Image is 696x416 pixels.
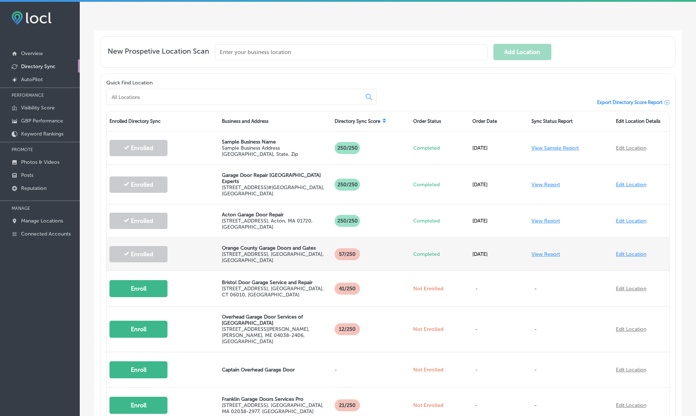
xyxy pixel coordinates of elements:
span: New Prospetive Location Scan [108,47,209,60]
p: Connected Accounts [21,231,71,237]
p: - [472,359,489,380]
a: Edit Location [616,326,646,332]
p: Sample Business Address [222,145,328,151]
p: Franklin Garage Doors Services Pro [222,396,328,402]
p: - [335,367,407,373]
p: [STREET_ADDRESS] #[GEOGRAPHIC_DATA], [GEOGRAPHIC_DATA] [222,184,328,197]
button: Enrolled [109,176,167,193]
p: Orange County Garage Doors and Gates [222,245,328,251]
p: Bristol Door Garage Service and Repair [222,279,328,286]
p: Completed [413,182,467,188]
button: Enroll [109,397,167,414]
p: Reputation [21,185,46,191]
img: fda3e92497d09a02dc62c9cd864e3231.png [12,11,51,25]
p: GBP Performance [21,118,63,124]
p: Acton Garage Door Repair [222,212,328,218]
p: Manage Locations [21,218,63,224]
label: Quick Find Location [106,80,153,86]
button: Enroll [109,321,167,338]
p: [STREET_ADDRESS][PERSON_NAME] , [PERSON_NAME], ME 04038-2406, [GEOGRAPHIC_DATA] [222,326,328,345]
input: Enter your business location [215,44,488,60]
a: View Report [531,251,560,257]
a: Edit Location [616,182,646,188]
a: Edit Location [616,145,646,151]
p: [GEOGRAPHIC_DATA], State, Zip [222,151,328,157]
p: [STREET_ADDRESS] , [GEOGRAPHIC_DATA], CT 06010, [GEOGRAPHIC_DATA] [222,286,328,298]
p: Garage Door Repair [GEOGRAPHIC_DATA] Experts [222,172,328,184]
p: 21 /250 [335,399,360,411]
a: Edit Location [616,286,646,292]
p: Sample Business Name [222,139,328,145]
div: [DATE] [469,211,529,231]
p: - [472,278,489,299]
p: Captain Overhead Garage Door [222,367,328,373]
button: Add Location [493,44,551,60]
p: Overview [21,50,43,57]
div: Business and Address [219,111,331,131]
a: Edit Location [616,218,646,224]
p: [STREET_ADDRESS] , Acton, MA 01720, [GEOGRAPHIC_DATA] [222,218,328,230]
p: 57 /250 [335,248,360,260]
p: Posts [21,172,33,178]
p: - [472,319,489,340]
p: Not Enrolled [413,367,467,373]
p: Directory Sync [21,63,55,70]
a: Edit Location [616,367,646,373]
p: AutoPilot [21,76,43,83]
div: Sync Status Report [529,111,613,131]
p: Completed [413,218,467,224]
a: View Report [531,218,560,224]
p: - [472,395,489,416]
button: Enroll [109,361,167,378]
button: Enrolled [109,140,167,156]
p: 41 /250 [335,283,360,295]
p: Not Enrolled [413,326,467,332]
p: Completed [413,251,467,257]
p: Completed [413,145,467,151]
button: Enrolled [109,246,167,262]
div: Edit Location Details [613,111,669,131]
p: Not Enrolled [413,286,467,292]
div: Enrolled Directory Sync [107,111,219,131]
p: - [531,278,610,299]
div: [DATE] [469,138,529,158]
p: 12 /250 [335,323,360,335]
a: Edit Location [616,402,646,408]
p: 250 /250 [335,215,360,227]
p: Keyword Rankings [21,131,63,137]
div: [DATE] [469,174,529,195]
p: Photos & Videos [21,159,59,165]
p: Not Enrolled [413,402,467,408]
p: Overhead Garage Door Services of [GEOGRAPHIC_DATA] [222,314,328,326]
div: Order Status [410,111,469,131]
p: [STREET_ADDRESS] , [GEOGRAPHIC_DATA], [GEOGRAPHIC_DATA] [222,251,328,263]
p: - [531,319,610,340]
a: View Report [531,182,560,188]
p: - [531,359,610,380]
p: [STREET_ADDRESS] , [GEOGRAPHIC_DATA], MA 02038-2977, [GEOGRAPHIC_DATA] [222,402,328,415]
p: 250/250 [335,142,360,154]
button: Enrolled [109,213,167,229]
div: Directory Sync Score [332,111,410,131]
span: Export Directory Score Report [597,100,663,105]
button: Enroll [109,280,167,297]
div: [DATE] [469,244,529,265]
p: 250 /250 [335,179,360,191]
div: Order Date [469,111,529,131]
a: View Sample Report [531,145,579,151]
p: - [531,395,610,416]
input: All Locations [111,94,360,100]
p: Visibility Score [21,105,55,111]
a: Edit Location [616,251,646,257]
